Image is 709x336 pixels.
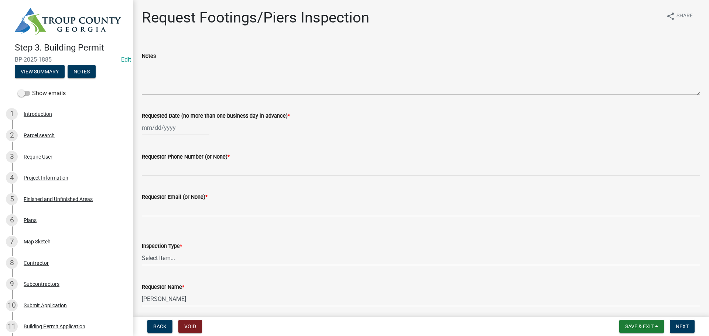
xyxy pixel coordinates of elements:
div: 1 [6,108,18,120]
span: Next [676,323,689,329]
div: 4 [6,172,18,184]
div: 8 [6,257,18,269]
label: Requestor Email (or None) [142,195,208,200]
div: Introduction [24,111,52,117]
div: 5 [6,193,18,205]
div: 6 [6,214,18,226]
button: shareShare [660,9,699,23]
div: 3 [6,151,18,163]
div: Subcontractors [24,281,59,287]
div: Map Sketch [24,239,51,244]
label: Requestor Phone Number (or None) [142,155,230,160]
label: Inspection Type [142,244,182,249]
span: BP-2025-1885 [15,56,118,63]
button: Next [670,320,695,333]
span: Share [677,12,693,21]
div: Submit Application [24,303,67,308]
img: Troup County, Georgia [15,8,121,35]
div: 11 [6,321,18,332]
wm-modal-confirm: Summary [15,69,65,75]
i: share [666,12,675,21]
wm-modal-confirm: Edit Application Number [121,56,131,63]
div: 9 [6,278,18,290]
div: Project Information [24,175,68,180]
span: Back [153,323,167,329]
h1: Request Footings/Piers Inspection [142,9,369,27]
button: Void [178,320,202,333]
div: Require User [24,154,52,159]
button: Back [147,320,172,333]
label: Requested Date (no more than one business day in advance) [142,114,290,119]
h4: Step 3. Building Permit [15,42,127,53]
div: 7 [6,236,18,247]
wm-modal-confirm: Notes [68,69,96,75]
button: Save & Exit [619,320,664,333]
div: 2 [6,129,18,141]
label: Show emails [18,89,66,98]
button: View Summary [15,65,65,78]
div: Finished and Unfinished Areas [24,197,93,202]
div: Plans [24,218,37,223]
div: Building Permit Application [24,324,85,329]
div: Parcel search [24,133,55,138]
a: Edit [121,56,131,63]
div: 10 [6,299,18,311]
button: Notes [68,65,96,78]
input: mm/dd/yyyy [142,120,209,135]
div: Contractor [24,260,49,266]
label: Requestor Name [142,285,184,290]
span: Save & Exit [625,323,654,329]
label: Notes [142,54,156,59]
